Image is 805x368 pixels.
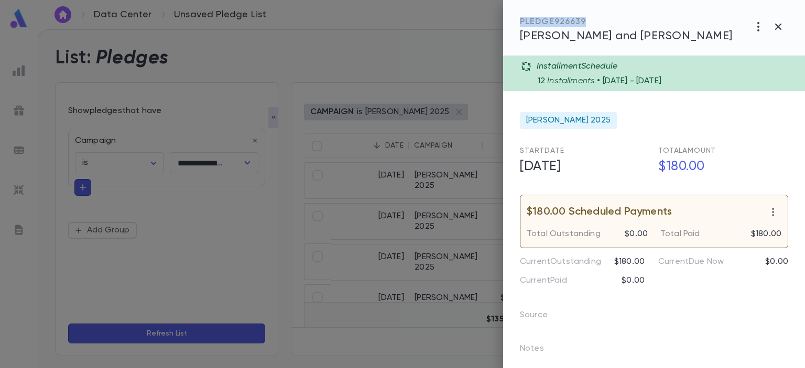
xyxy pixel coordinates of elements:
[520,257,601,267] p: Current Outstanding
[538,72,799,86] div: Installments
[625,229,648,239] p: $0.00
[527,207,672,217] p: $180.00 Scheduled Payments
[538,76,545,86] p: 12
[597,76,661,86] p: • [DATE] - [DATE]
[514,156,650,178] h5: [DATE]
[751,229,781,239] p: $180.00
[765,257,788,267] p: $0.00
[658,147,716,154] span: Total Amount
[520,112,617,129] div: [PERSON_NAME] 2025
[520,340,561,361] p: Notes
[622,275,645,286] p: $0.00
[527,229,601,239] p: Total Outstanding
[526,115,611,126] span: [PERSON_NAME] 2025
[520,30,733,42] span: [PERSON_NAME] and [PERSON_NAME]
[652,156,788,178] h5: $180.00
[520,17,733,27] div: PLEDGE 926639
[520,275,567,286] p: Current Paid
[658,257,724,267] p: Current Due Now
[520,307,564,328] p: Source
[614,257,645,267] p: $180.00
[520,147,564,154] span: Start Date
[660,229,700,239] p: Total Paid
[537,61,617,72] p: Installment Schedule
